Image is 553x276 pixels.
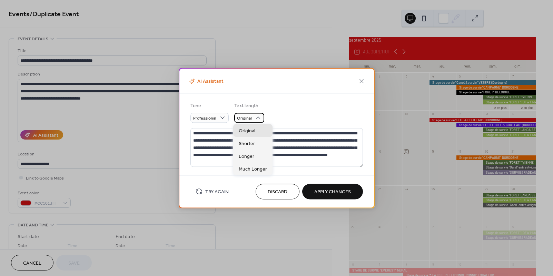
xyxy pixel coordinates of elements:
span: Apply Changes [314,188,351,196]
span: Longer [239,153,254,160]
span: AI Assistant [188,78,224,85]
button: Try Again [190,186,234,197]
div: Text length [234,102,263,109]
span: Try Again [205,188,229,196]
span: Original [239,127,255,135]
button: Apply Changes [302,184,363,199]
button: Discard [256,184,299,199]
span: Shorter [239,140,255,147]
span: Much Longer [239,166,267,173]
span: Discard [268,188,287,196]
span: Professional [193,114,216,122]
div: Tone [190,102,227,109]
span: Original [237,114,252,122]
